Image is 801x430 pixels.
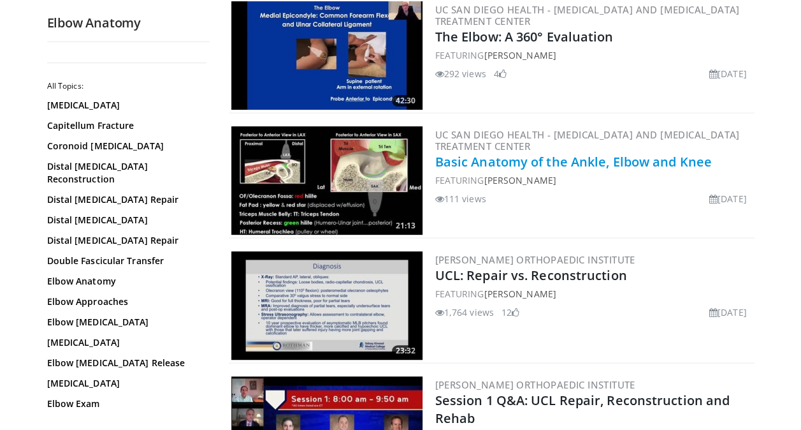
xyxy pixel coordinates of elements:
[231,251,422,360] a: 23:32
[435,48,752,62] div: FEATURING
[231,1,422,110] a: 42:30
[435,67,486,80] li: 292 views
[435,153,712,170] a: Basic Anatomy of the Ankle, Elbow and Knee
[484,174,556,186] a: [PERSON_NAME]
[435,28,614,45] a: The Elbow: A 360° Evaluation
[47,214,203,226] a: Distal [MEDICAL_DATA]
[392,220,419,232] span: 21:13
[47,295,203,308] a: Elbow Approaches
[435,306,494,319] li: 1,764 views
[502,306,519,319] li: 12
[231,126,422,235] img: f804ed0c-f114-4dd5-960a-155f5d7af5fd.300x170_q85_crop-smart_upscale.jpg
[435,267,627,284] a: UCL: Repair vs. Reconstruction
[709,67,747,80] li: [DATE]
[435,128,740,152] a: UC San Diego Health - [MEDICAL_DATA] and [MEDICAL_DATA] Treatment Center
[47,140,203,152] a: Coronoid [MEDICAL_DATA]
[435,392,730,427] a: Session 1 Q&A: UCL Repair, Reconstruction and Rehab
[484,49,556,61] a: [PERSON_NAME]
[47,397,203,410] a: Elbow Exam
[47,255,203,267] a: Double Fascicular Transfer
[435,253,635,266] a: [PERSON_NAME] Orthopaedic Institute
[392,345,419,357] span: 23:32
[494,67,507,80] li: 4
[47,316,203,329] a: Elbow [MEDICAL_DATA]
[47,81,206,91] h2: All Topics:
[709,306,747,319] li: [DATE]
[47,193,203,206] a: Distal [MEDICAL_DATA] Repair
[231,251,422,360] img: 22f3e7a1-7763-4cca-8370-8948aef2ef15.300x170_q85_crop-smart_upscale.jpg
[484,288,556,300] a: [PERSON_NAME]
[435,287,752,300] div: FEATURING
[47,377,203,390] a: [MEDICAL_DATA]
[231,126,422,235] a: 21:13
[47,99,203,112] a: [MEDICAL_DATA]
[435,192,486,205] li: 111 views
[709,192,747,205] li: [DATE]
[47,357,203,369] a: Elbow [MEDICAL_DATA] Release
[47,275,203,288] a: Elbow Anatomy
[47,336,203,349] a: [MEDICAL_DATA]
[231,1,422,110] img: 310f120a-c1a5-4a42-9d82-dfbb37a957a7.300x170_q85_crop-smart_upscale.jpg
[47,160,203,186] a: Distal [MEDICAL_DATA] Reconstruction
[435,174,752,187] div: FEATURING
[435,378,635,391] a: [PERSON_NAME] Orthopaedic Institute
[435,3,740,27] a: UC San Diego Health - [MEDICAL_DATA] and [MEDICAL_DATA] Treatment Center
[47,119,203,132] a: Capitellum Fracture
[392,95,419,107] span: 42:30
[47,234,203,247] a: Distal [MEDICAL_DATA] Repair
[47,15,210,31] h2: Elbow Anatomy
